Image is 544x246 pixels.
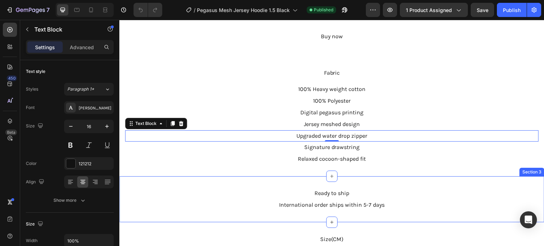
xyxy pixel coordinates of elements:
[211,226,214,236] p: S
[194,6,195,14] span: /
[26,238,38,244] div: Width
[26,104,35,111] div: Font
[26,194,114,207] button: Show more
[26,177,46,187] div: Align
[64,83,114,96] button: Paragraph 1*
[26,68,45,75] div: Text style
[46,6,50,14] p: 7
[119,20,544,246] iframe: Design area
[53,197,86,204] div: Show more
[26,121,45,131] div: Size
[406,6,452,14] span: 1 product assigned
[26,160,37,167] div: Color
[197,6,290,14] span: Pegasus Mesh Jersey Hoodie 1.5 Black
[402,149,424,155] div: Section 3
[7,75,17,81] div: 450
[35,44,55,51] p: Settings
[79,105,112,111] div: [PERSON_NAME]
[5,130,17,135] div: Beta
[400,3,468,17] button: 1 product assigned
[503,6,521,14] div: Publish
[497,3,527,17] button: Publish
[26,219,45,229] div: Size
[34,25,95,34] p: Text Block
[3,3,53,17] button: 7
[6,214,419,225] p: Size(CM)
[477,7,488,13] span: Save
[26,86,38,92] div: Styles
[134,3,162,17] div: Undo/Redo
[67,86,94,92] span: Paragraph 1*
[79,161,112,167] div: 121212
[471,3,494,17] button: Save
[70,44,94,51] p: Advanced
[314,7,333,13] span: Published
[520,211,537,228] div: Open Intercom Messenger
